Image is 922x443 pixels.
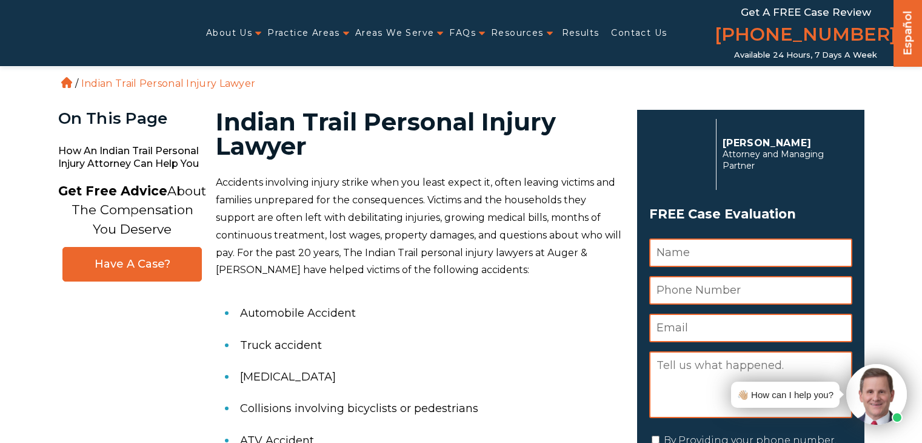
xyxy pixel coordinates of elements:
[562,21,600,46] a: Results
[611,21,667,46] a: Contact Us
[649,124,710,184] img: Herbert Auger
[216,174,623,279] p: Accidents involving injury strike when you least expect it, often leaving victims and families un...
[58,139,207,177] span: How an Indian Trail Personal Injury Attorney can Help You
[75,257,189,271] span: Have A Case?
[649,238,852,267] input: Name
[846,364,907,425] img: Intaker widget Avatar
[240,330,623,361] li: Truck accident
[7,21,159,44] img: Auger & Auger Accident and Injury Lawyers Logo
[78,78,259,89] li: Indian Trail Personal Injury Lawyer
[267,21,340,46] a: Practice Areas
[734,50,877,60] span: Available 24 Hours, 7 Days a Week
[240,361,623,393] li: [MEDICAL_DATA]
[449,21,476,46] a: FAQs
[737,387,833,403] div: 👋🏼 How can I help you?
[62,247,202,282] a: Have A Case?
[216,110,623,158] h1: Indian Trail Personal Injury Lawyer
[649,276,852,305] input: Phone Number
[206,21,252,46] a: About Us
[723,149,846,172] span: Attorney and Managing Partner
[723,137,846,149] p: [PERSON_NAME]
[61,77,72,88] a: Home
[715,21,897,50] a: [PHONE_NUMBER]
[741,6,871,18] span: Get a FREE Case Review
[58,183,167,198] strong: Get Free Advice
[58,181,206,239] p: About The Compensation You Deserve
[355,21,435,46] a: Areas We Serve
[491,21,544,46] a: Resources
[649,314,852,342] input: Email
[58,110,207,127] div: On This Page
[240,393,623,424] li: Collisions involving bicyclists or pedestrians
[649,203,852,226] span: FREE Case Evaluation
[240,297,623,329] li: Automobile Accident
